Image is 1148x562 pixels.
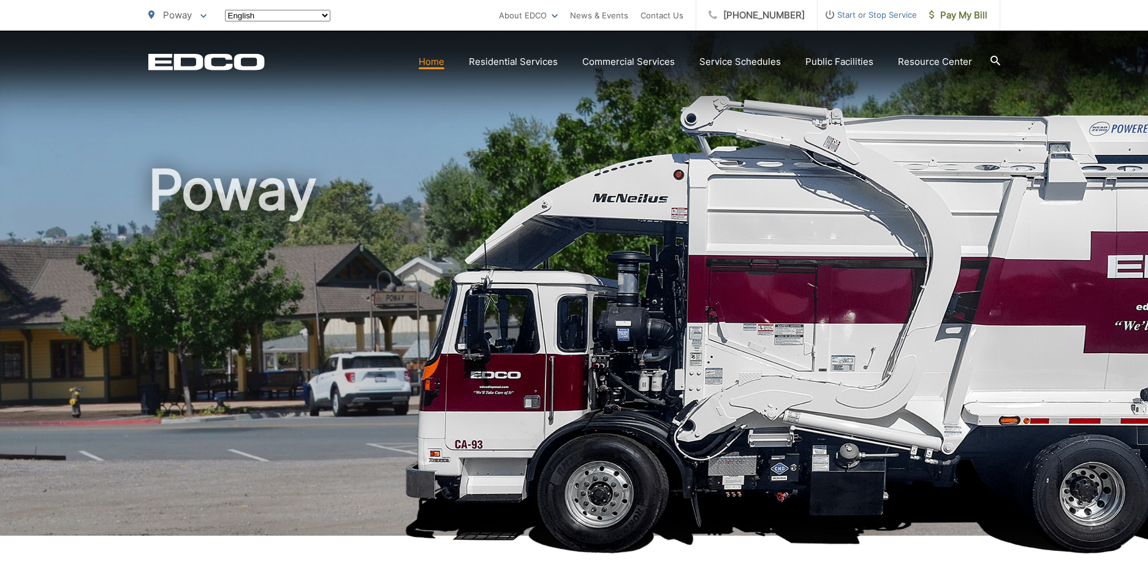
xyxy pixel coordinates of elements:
[805,54,873,69] a: Public Facilities
[641,8,683,23] a: Contact Us
[148,53,265,70] a: EDCD logo. Return to the homepage.
[898,54,972,69] a: Resource Center
[148,159,1000,547] h1: Poway
[419,54,444,69] a: Home
[469,54,558,69] a: Residential Services
[582,54,675,69] a: Commercial Services
[570,8,628,23] a: News & Events
[929,8,987,23] span: Pay My Bill
[499,8,558,23] a: About EDCO
[225,10,330,21] select: Select a language
[163,9,192,21] span: Poway
[699,54,781,69] a: Service Schedules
